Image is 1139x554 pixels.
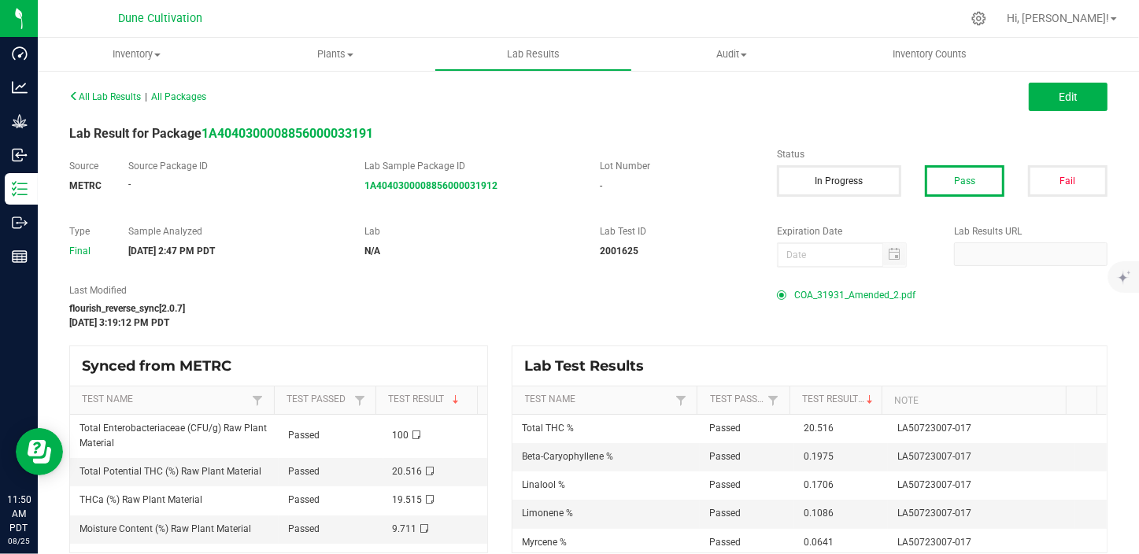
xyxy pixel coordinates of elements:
[777,147,1108,161] label: Status
[804,423,834,434] span: 20.516
[69,159,105,173] label: Source
[600,180,602,191] span: -
[486,47,581,61] span: Lab Results
[69,317,169,328] strong: [DATE] 3:19:12 PM PDT
[710,393,764,406] a: Test PassedSortable
[871,47,988,61] span: Inventory Counts
[897,537,971,548] span: LA50723007-017
[128,224,341,238] label: Sample Analyzed
[1007,12,1109,24] span: Hi, [PERSON_NAME]!
[288,430,320,441] span: Passed
[364,180,497,191] a: 1A4040300008856000031912
[69,244,105,258] div: Final
[522,423,574,434] span: Total THC %
[897,479,971,490] span: LA50723007-017
[80,494,202,505] span: THCa (%) Raw Plant Material
[777,224,930,238] label: Expiration Date
[1029,83,1108,111] button: Edit
[145,91,147,102] span: |
[709,508,741,519] span: Passed
[69,283,753,297] label: Last Modified
[128,246,215,257] strong: [DATE] 2:47 PM PDT
[69,180,102,191] strong: METRC
[12,215,28,231] inline-svg: Outbound
[1028,165,1108,197] button: Fail
[925,165,1004,197] button: Pass
[435,38,633,71] a: Lab Results
[777,165,900,197] button: In Progress
[863,393,876,406] span: Sortable
[709,479,741,490] span: Passed
[80,523,251,534] span: Moisture Content (%) Raw Plant Material
[16,428,63,475] iframe: Resource center
[897,451,971,462] span: LA50723007-017
[388,393,472,406] a: Test ResultSortable
[288,494,320,505] span: Passed
[7,493,31,535] p: 11:50 AM PDT
[151,91,206,102] span: All Packages
[777,290,786,300] form-radio-button: Primary COA
[671,390,690,410] a: Filter
[393,466,423,477] span: 20.516
[524,357,656,375] span: Lab Test Results
[802,393,876,406] a: Test ResultSortable
[897,508,971,519] span: LA50723007-017
[804,451,834,462] span: 0.1975
[709,423,741,434] span: Passed
[12,181,28,197] inline-svg: Inventory
[82,393,248,406] a: Test NameSortable
[522,537,567,548] span: Myrcene %
[882,386,1066,415] th: Note
[12,249,28,264] inline-svg: Reports
[364,224,577,238] label: Lab
[525,393,672,406] a: Test NameSortable
[237,47,434,61] span: Plants
[522,451,613,462] span: Beta-Caryophyllene %
[709,451,741,462] span: Passed
[522,508,573,519] span: Limonene %
[119,12,203,25] span: Dune Cultivation
[288,523,320,534] span: Passed
[7,535,31,547] p: 08/25
[38,38,236,71] a: Inventory
[364,246,380,257] strong: N/A
[128,179,131,190] span: -
[764,390,782,410] a: Filter
[288,466,320,477] span: Passed
[128,159,341,173] label: Source Package ID
[804,508,834,519] span: 0.1086
[69,224,105,238] label: Type
[600,224,753,238] label: Lab Test ID
[954,224,1108,238] label: Lab Results URL
[600,246,638,257] strong: 2001625
[38,47,236,61] span: Inventory
[12,113,28,129] inline-svg: Grow
[632,38,830,71] a: Audit
[633,47,830,61] span: Audit
[287,393,350,406] a: Test PassedSortable
[82,357,243,375] span: Synced from METRC
[80,466,261,477] span: Total Potential THC (%) Raw Plant Material
[709,537,741,548] span: Passed
[12,46,28,61] inline-svg: Dashboard
[522,479,565,490] span: Linalool %
[804,537,834,548] span: 0.0641
[202,126,373,141] a: 1A4040300008856000033191
[969,11,989,26] div: Manage settings
[69,91,141,102] span: All Lab Results
[69,303,185,314] strong: flourish_reverse_sync[2.0.7]
[449,393,462,406] span: Sortable
[12,147,28,163] inline-svg: Inbound
[69,126,373,141] span: Lab Result for Package
[393,523,417,534] span: 9.711
[804,479,834,490] span: 0.1706
[350,390,369,410] a: Filter
[236,38,435,71] a: Plants
[248,390,267,410] a: Filter
[12,79,28,95] inline-svg: Analytics
[364,159,577,173] label: Lab Sample Package ID
[600,159,753,173] label: Lot Number
[897,423,971,434] span: LA50723007-017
